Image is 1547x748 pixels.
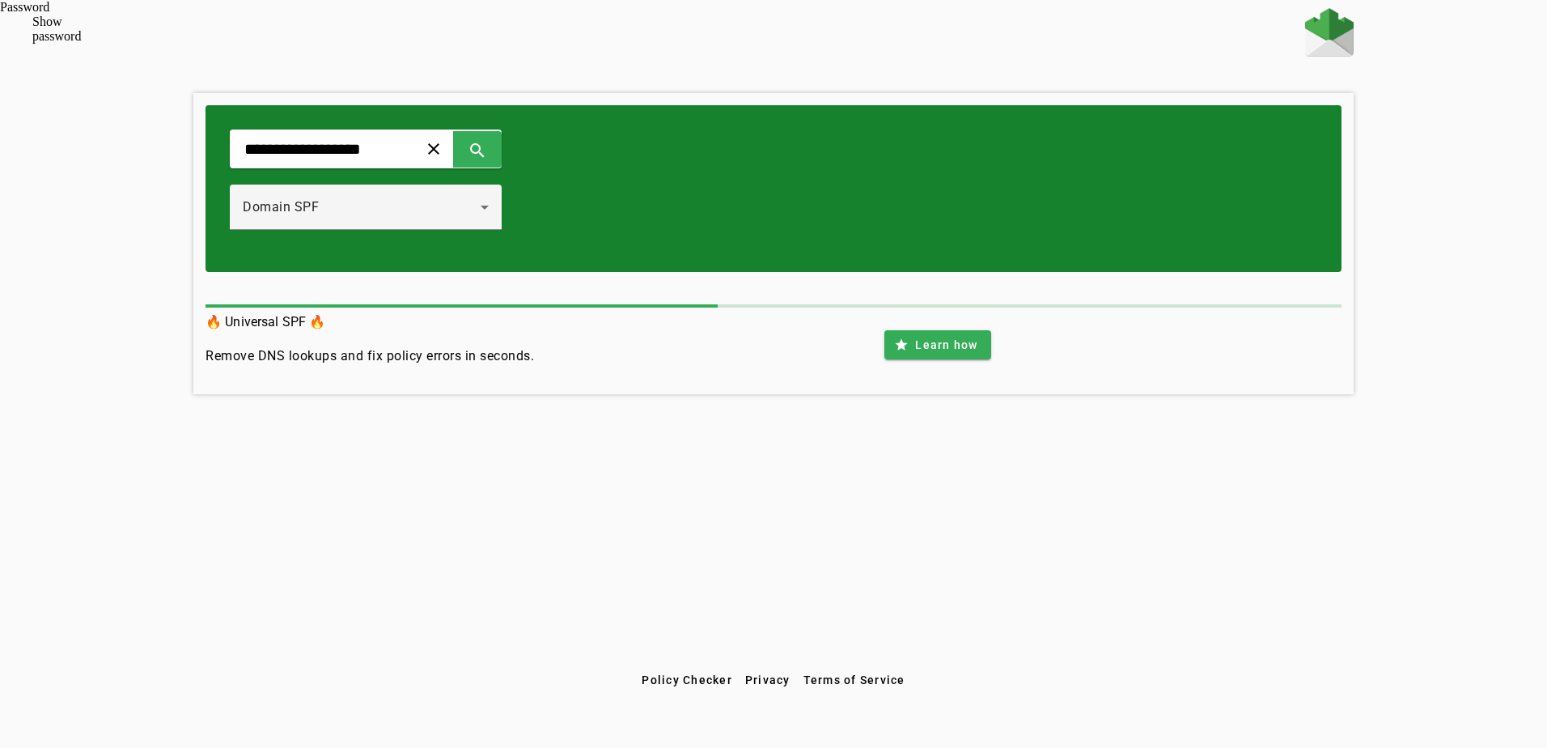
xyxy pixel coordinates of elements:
[1305,8,1354,57] img: Fraudmarc Logo
[635,665,739,695] button: Policy Checker
[915,337,977,353] span: Learn how
[243,199,319,215] span: Domain SPF
[1305,8,1354,61] a: Home
[739,665,797,695] button: Privacy
[745,674,790,686] span: Privacy
[797,665,912,695] button: Terms of Service
[803,674,905,686] span: Terms of Service
[206,346,534,366] h4: Remove DNS lookups and fix policy errors in seconds.
[642,674,732,686] span: Policy Checker
[206,311,534,334] h3: 🔥 Universal SPF 🔥
[884,330,990,359] button: Learn how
